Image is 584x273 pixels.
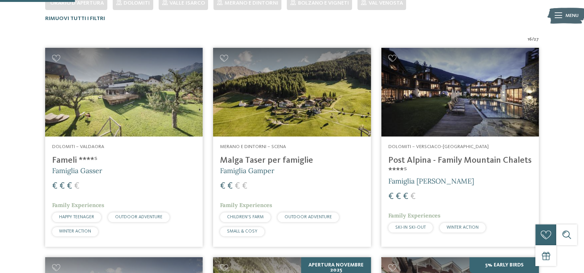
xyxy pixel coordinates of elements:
span: Family Experiences [220,202,272,209]
span: Dolomiti – Valdaora [52,144,104,149]
span: Rimuovi tutti i filtri [45,16,105,21]
span: € [227,182,233,191]
span: WINTER ACTION [447,225,479,230]
span: 16 [528,36,532,43]
span: € [235,182,240,191]
span: / [532,36,534,43]
span: € [403,192,408,201]
span: Merano e dintorni – Scena [220,144,286,149]
span: Bolzano e vigneti [298,0,349,6]
span: Famiglia [PERSON_NAME] [388,177,474,185]
img: Cercate un hotel per famiglie? Qui troverete solo i migliori! [45,48,203,136]
span: CHILDREN’S FARM [227,215,264,219]
h4: Post Alpina - Family Mountain Chalets ****ˢ [388,155,532,176]
img: Post Alpina - Family Mountain Chalets ****ˢ [381,48,539,136]
span: € [388,192,394,201]
span: SMALL & COSY [227,229,257,234]
span: WINTER ACTION [59,229,91,234]
span: Dolomiti – Versciaco-[GEOGRAPHIC_DATA] [388,144,489,149]
span: € [59,182,65,191]
a: Cercate un hotel per famiglie? Qui troverete solo i migliori! Dolomiti – Versciaco-[GEOGRAPHIC_DA... [381,48,539,247]
span: € [396,192,401,201]
span: Val Venosta [368,0,403,6]
img: Cercate un hotel per famiglie? Qui troverete solo i migliori! [213,48,371,136]
span: Family Experiences [52,202,104,209]
span: HAPPY TEENAGER [59,215,94,219]
span: SKI-IN SKI-OUT [395,225,426,230]
span: Family Experiences [388,212,440,219]
span: Valle Isarco [169,0,205,6]
span: Merano e dintorni [224,0,278,6]
span: € [52,182,58,191]
span: € [74,182,80,191]
span: Orario d'apertura [50,0,104,6]
span: Famiglia Gamper [220,166,274,175]
span: OUTDOOR ADVENTURE [284,215,332,219]
span: € [410,192,416,201]
a: Cercate un hotel per famiglie? Qui troverete solo i migliori! Dolomiti – Valdaora Fameli ****ˢ Fa... [45,48,203,247]
h4: Malga Taser per famiglie [220,155,364,166]
a: Cercate un hotel per famiglie? Qui troverete solo i migliori! Merano e dintorni – Scena Malga Tas... [213,48,371,247]
span: € [67,182,72,191]
span: Dolomiti [124,0,150,6]
span: € [220,182,225,191]
span: € [242,182,247,191]
span: OUTDOOR ADVENTURE [115,215,163,219]
span: 27 [534,36,539,43]
span: Famiglia Gasser [52,166,102,175]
